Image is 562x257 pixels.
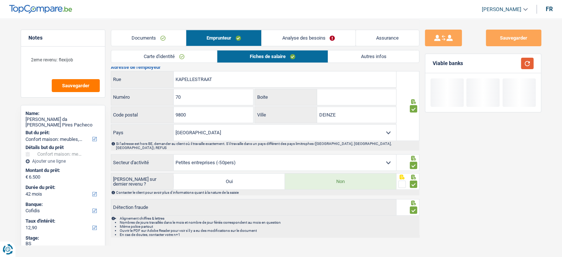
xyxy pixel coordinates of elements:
label: Banque: [25,202,99,207]
div: fr [546,6,553,13]
label: Code postal [111,107,174,123]
label: Durée du prêt: [25,185,99,190]
label: Ville [255,107,317,123]
span: € [25,174,28,180]
li: Alignement chiffres & lettres [120,216,419,220]
a: Emprunteur [186,30,261,46]
li: Nombres de jours travaillés dans le mois et nombre de jour fériés correspondent au mois en question [120,220,419,224]
button: Sauvegarder [52,79,100,92]
label: Oui [174,173,285,189]
h5: Notes [28,35,98,41]
label: Montant du prêt: [25,168,99,173]
div: Stage: [25,235,101,241]
a: [PERSON_NAME] [476,3,528,16]
label: But du prêt: [25,130,99,136]
div: Ajouter une ligne [25,159,101,164]
label: Numéro [111,89,174,105]
a: Autres infos [328,50,419,62]
h3: Adresse de l'employeur [111,65,419,70]
div: Name: [25,111,101,116]
a: Assurance [356,30,419,46]
label: Rue [111,71,174,87]
img: TopCompare Logo [9,5,72,14]
label: [PERSON_NAME] sur dernier revenu ? [111,176,174,187]
button: Sauvegarder [486,30,541,46]
label: Non [285,173,396,189]
div: Viable banks [433,60,463,67]
label: Détection fraude [111,199,397,216]
a: Fiches de salaire [217,50,328,62]
label: Secteur d'activité [111,155,174,170]
label: Pays [111,125,174,141]
div: Si l'adresse est hors BE, demander au client où il travaille exactement. S'il travaille dans un p... [116,142,419,150]
span: [PERSON_NAME] [482,6,521,13]
span: Sauvegarder [62,83,89,88]
li: Même police partout [120,224,419,229]
label: Boite [255,89,317,105]
li: Ouvrir le PDF sur Adobe Reader pour voir s'il y a eu des modifications sur le document [120,229,419,233]
div: Contacter le client pour avoir plus d'informations quant à la nature de la saisie [116,190,419,195]
a: Documents [111,30,186,46]
a: Carte d'identité [111,50,217,62]
div: [PERSON_NAME] da [PERSON_NAME] Pires Pacheco [25,116,101,128]
label: Taux d'intérêt: [25,218,99,224]
div: Détails but du prêt [25,145,101,151]
a: Analyse des besoins [262,30,355,46]
li: En cas de doutes, contacter votre n+1 [120,233,419,237]
div: BS [25,241,101,247]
